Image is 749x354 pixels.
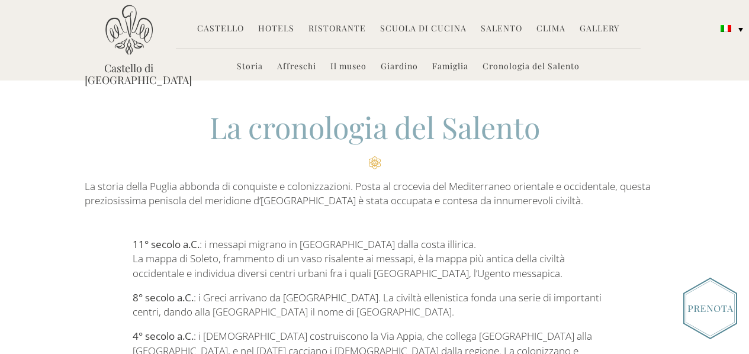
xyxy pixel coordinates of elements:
[258,22,294,36] a: Hotels
[133,291,194,304] strong: 8° secolo a.C.
[133,237,200,251] strong: 11° secolo a.C.
[536,22,565,36] a: Clima
[237,60,263,74] a: Storia
[683,278,737,339] img: Book_Button_Italian.png
[330,60,367,74] a: Il museo
[721,25,731,32] img: Italiano
[381,60,418,74] a: Giardino
[133,291,616,320] p: : i Greci arrivano da [GEOGRAPHIC_DATA]. La civiltà ellenistica fonda una serie di importanti cen...
[483,60,580,74] a: Cronologia del Salento
[432,60,468,74] a: Famiglia
[105,5,153,55] img: Castello di Ugento
[380,22,467,36] a: Scuola di Cucina
[85,107,665,169] h2: La cronologia del Salento
[277,60,316,74] a: Affreschi
[580,22,619,36] a: Gallery
[481,22,522,36] a: Salento
[197,22,244,36] a: Castello
[133,237,616,281] p: : i messapi migrano in [GEOGRAPHIC_DATA] dalla costa illirica. La mappa di Soleto, frammento di u...
[133,329,194,343] strong: 4° secolo a.C.
[85,179,665,208] p: La storia della Puglia abbonda di conquiste e colonizzazioni. Posta al crocevia del Mediterraneo ...
[85,62,173,86] a: Castello di [GEOGRAPHIC_DATA]
[308,22,366,36] a: Ristorante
